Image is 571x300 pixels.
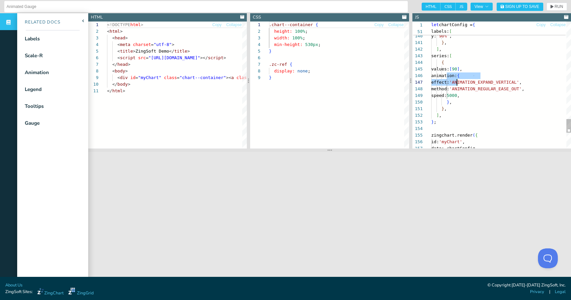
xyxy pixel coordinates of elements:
[117,62,128,67] span: head
[431,73,457,78] span: animation:
[117,75,120,80] span: <
[148,55,200,60] span: "[URL][DOMAIN_NAME]"
[112,62,118,67] span: </
[125,68,128,73] span: >
[226,23,242,27] span: Collapse
[388,23,404,27] span: Collapse
[128,82,131,87] span: >
[269,49,272,54] span: }
[250,21,260,28] div: 1
[439,113,441,118] span: ,
[88,152,571,284] iframe: Your browser does not support iframes.
[449,29,452,34] span: [
[303,35,305,40] span: ;
[554,5,563,9] span: RUN
[212,22,222,28] button: Copy
[107,88,112,93] span: </
[412,145,423,152] div: 157
[431,22,439,27] span: let
[549,289,550,295] span: |
[412,53,423,59] div: 143
[308,68,311,73] span: ;
[112,35,115,40] span: <
[88,21,98,28] div: 1
[250,61,260,68] div: 7
[88,74,98,81] div: 9
[452,66,457,71] span: 90
[25,69,49,76] div: Animation
[457,73,460,78] span: {
[412,139,423,145] div: 156
[449,100,452,105] span: ,
[447,93,457,98] span: 5000
[536,22,546,28] button: Copy
[434,119,436,124] span: ;
[440,3,456,11] span: CSS
[412,99,423,106] div: 150
[290,62,292,67] span: {
[179,75,226,80] span: "chart--container"
[422,3,440,11] span: HTML
[412,106,423,112] div: 151
[487,282,566,289] div: © Copyright [DATE]-[DATE] ZingSoft, Inc.
[120,49,133,54] span: title
[88,81,98,88] div: 10
[117,82,128,87] span: body
[412,79,423,86] div: 147
[441,60,444,65] span: {
[120,55,135,60] span: script
[412,22,423,28] span: 1
[88,61,98,68] div: 7
[475,133,478,138] span: {
[444,106,447,111] span: ,
[422,3,467,11] div: checkbox-group
[187,49,190,54] span: >
[154,42,172,47] span: "utf-8"
[436,33,449,38] span: '90%'
[107,29,110,34] span: <
[412,119,423,125] div: 153
[439,47,441,52] span: ,
[269,62,287,67] span: .zc-ref
[412,33,423,39] div: 140
[505,5,539,9] span: Sign Up to Save
[475,5,489,9] span: View
[456,3,467,11] span: JS
[88,28,98,35] div: 2
[135,49,169,54] span: ZingSoft Demo
[412,86,423,92] div: 148
[550,22,566,28] button: Collapse
[412,28,423,35] span: 51
[431,29,449,34] span: labels:
[431,53,449,58] span: series:
[112,82,118,87] span: </
[250,74,260,81] div: 9
[138,75,161,80] span: "myChart"
[177,75,179,80] span: =
[460,66,462,71] span: ,
[138,55,146,60] span: src
[236,75,249,80] span: class
[88,48,98,55] div: 5
[107,22,130,27] span: <!DOCTYPE
[497,3,543,11] button: Sign Up to Save
[128,62,131,67] span: >
[439,139,462,144] span: 'myChart'
[115,35,125,40] span: head
[269,75,272,80] span: }
[253,14,261,21] div: CSS
[374,22,384,28] button: Copy
[130,22,140,27] span: html
[431,33,437,38] span: y:
[318,42,321,47] span: ;
[141,22,143,27] span: >
[462,139,465,144] span: ,
[112,88,123,93] span: html
[250,28,260,35] div: 2
[231,75,234,80] span: a
[274,29,292,34] span: height:
[115,68,125,73] span: body
[88,41,98,48] div: 4
[88,88,98,94] div: 11
[208,55,223,60] span: script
